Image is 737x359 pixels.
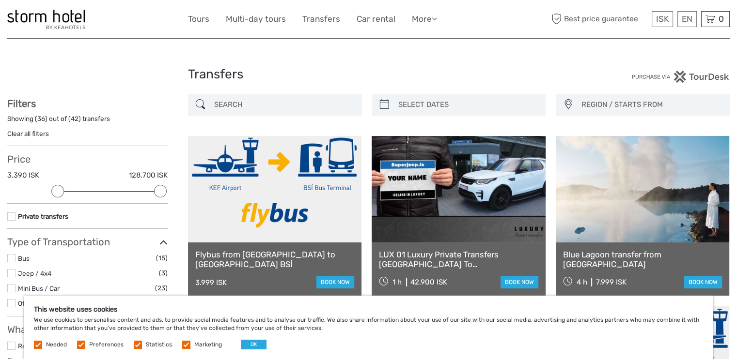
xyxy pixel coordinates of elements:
[159,268,168,279] span: (3)
[631,71,730,83] img: PurchaseViaTourDesk.png
[34,305,703,314] h5: This website uses cookies
[18,212,68,220] a: Private transfers
[18,269,51,277] a: Jeep / 4x4
[89,341,124,349] label: Preferences
[37,114,45,123] label: 36
[576,278,587,286] span: 4 h
[7,10,85,29] img: 100-ccb843ef-9ccf-4a27-8048-e049ba035d15_logo_small.jpg
[18,299,74,307] a: Other / Non-Travel
[379,250,538,269] a: LUX 01 Luxury Private Transfers [GEOGRAPHIC_DATA] To [GEOGRAPHIC_DATA]
[146,341,172,349] label: Statistics
[412,12,437,26] a: More
[549,11,649,27] span: Best price guarantee
[684,276,722,288] a: book now
[24,296,713,359] div: We use cookies to personalise content and ads, to provide social media features and to analyse ou...
[7,130,49,137] a: Clear all filters
[677,11,697,27] div: EN
[129,170,168,180] label: 128.700 ISK
[7,114,168,129] div: Showing ( ) out of ( ) transfers
[18,284,60,292] a: Mini Bus / Car
[7,170,39,180] label: 3.390 ISK
[18,342,64,350] a: Relaxation/Spa
[195,250,354,269] a: Flybus from [GEOGRAPHIC_DATA] to [GEOGRAPHIC_DATA] BSÍ
[156,253,168,264] span: (15)
[241,340,267,349] button: OK
[71,114,78,123] label: 42
[18,254,30,262] a: Bus
[7,236,168,248] h3: Type of Transportation
[7,153,168,165] h3: Price
[188,12,209,26] a: Tours
[392,278,402,286] span: 1 h
[302,12,340,26] a: Transfers
[7,98,36,109] strong: Filters
[226,12,286,26] a: Multi-day tours
[210,96,357,113] input: SEARCH
[563,250,722,269] a: Blue Lagoon transfer from [GEOGRAPHIC_DATA]
[501,276,538,288] a: book now
[111,15,123,27] button: Open LiveChat chat widget
[596,278,626,286] div: 7.999 ISK
[394,96,541,113] input: SELECT DATES
[195,278,227,287] div: 3.999 ISK
[188,67,549,82] h1: Transfers
[717,14,725,24] span: 0
[7,324,168,335] h3: What do you want to do?
[410,278,447,286] div: 42.900 ISK
[46,341,67,349] label: Needed
[656,14,669,24] span: ISK
[357,12,395,26] a: Car rental
[194,341,222,349] label: Marketing
[316,276,354,288] a: book now
[577,97,725,113] button: REGION / STARTS FROM
[14,17,110,25] p: We're away right now. Please check back later!
[155,283,168,294] span: (23)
